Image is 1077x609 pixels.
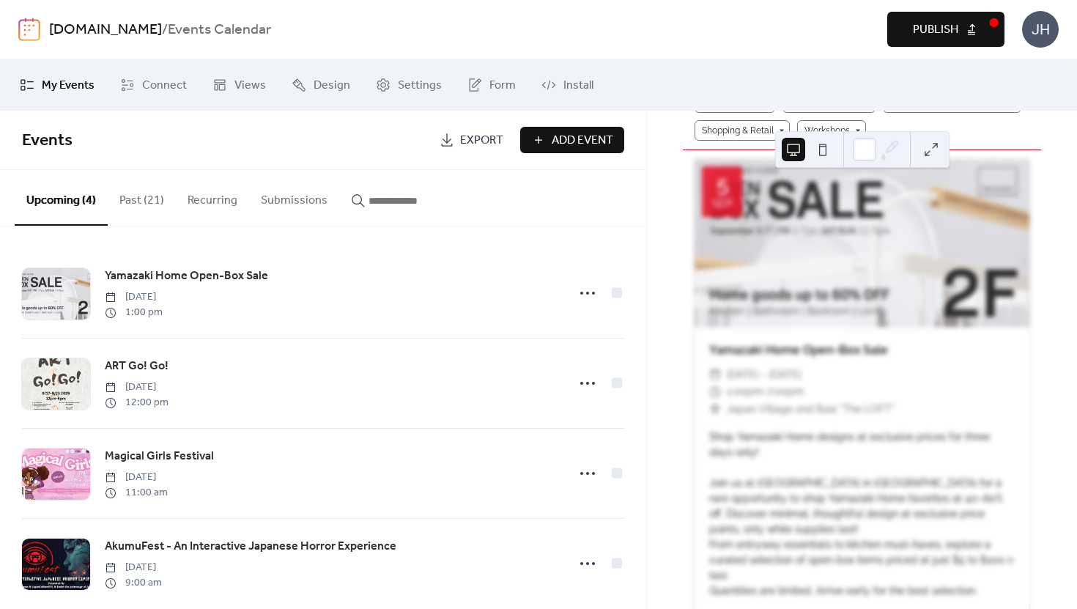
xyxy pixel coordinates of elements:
span: My Events [42,77,95,95]
span: Add Event [552,132,613,150]
span: AkumuFest - An Interactive Japanese Horror Experience [105,538,396,556]
a: Magical Girls Festival [105,447,214,466]
button: Add Event [520,127,624,153]
span: 9:00 am [105,575,162,591]
span: 1:00 pm [105,305,163,320]
button: Recurring [176,170,249,224]
div: ​ [709,401,721,418]
span: 11:00 am [105,485,168,501]
span: Design [314,77,350,95]
a: [DOMAIN_NAME] [49,16,162,44]
b: / [162,16,168,44]
a: Views [201,65,277,105]
span: [DATE] [105,289,163,305]
a: Connect [109,65,198,105]
span: [DATE] - [DATE] [727,366,802,384]
a: Install [530,65,604,105]
span: Magical Girls Festival [105,448,214,465]
button: Upcoming (4) [15,170,108,226]
button: Past (21) [108,170,176,224]
span: Publish [913,21,958,39]
div: Shop Yamazaki Home designs at exclusive prices for three days only! Join us at [GEOGRAPHIC_DATA] ... [695,429,1029,599]
span: Form [489,77,516,95]
span: Settings [398,77,442,95]
span: Yamazaki Home Open-Box Sale [105,267,268,285]
div: Yamazaki Home Open-Box Sale [695,342,1029,359]
b: Events Calendar [168,16,271,44]
a: Design [281,65,361,105]
div: ​ [709,366,721,384]
span: Connect [142,77,187,95]
span: [DATE] [105,470,168,485]
a: Form [456,65,527,105]
div: 5 [717,174,728,196]
span: - [763,383,767,401]
div: ​ [709,383,721,401]
div: Sep [712,199,732,210]
button: Submissions [249,170,339,224]
a: My Events [9,65,106,105]
span: ART Go! Go! [105,358,169,375]
div: JH [1022,11,1059,48]
span: Install [563,77,593,95]
a: Settings [365,65,453,105]
a: ART Go! Go! [105,357,169,376]
span: 7:00pm [767,383,804,401]
span: [DATE] [105,560,162,575]
span: Views [234,77,266,95]
span: [DATE] [105,380,169,395]
img: logo [18,18,40,41]
span: Japan Village 2nd floor "The LOFT" [727,401,894,418]
span: 12:00 pm [105,395,169,410]
a: AkumuFest - An Interactive Japanese Horror Experience [105,537,396,556]
a: Yamazaki Home Open-Box Sale [105,267,268,286]
span: Events [22,125,73,157]
button: Publish [887,12,1004,47]
span: Export [460,132,503,150]
a: Export [429,127,514,153]
span: 1:00pm [727,383,763,401]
